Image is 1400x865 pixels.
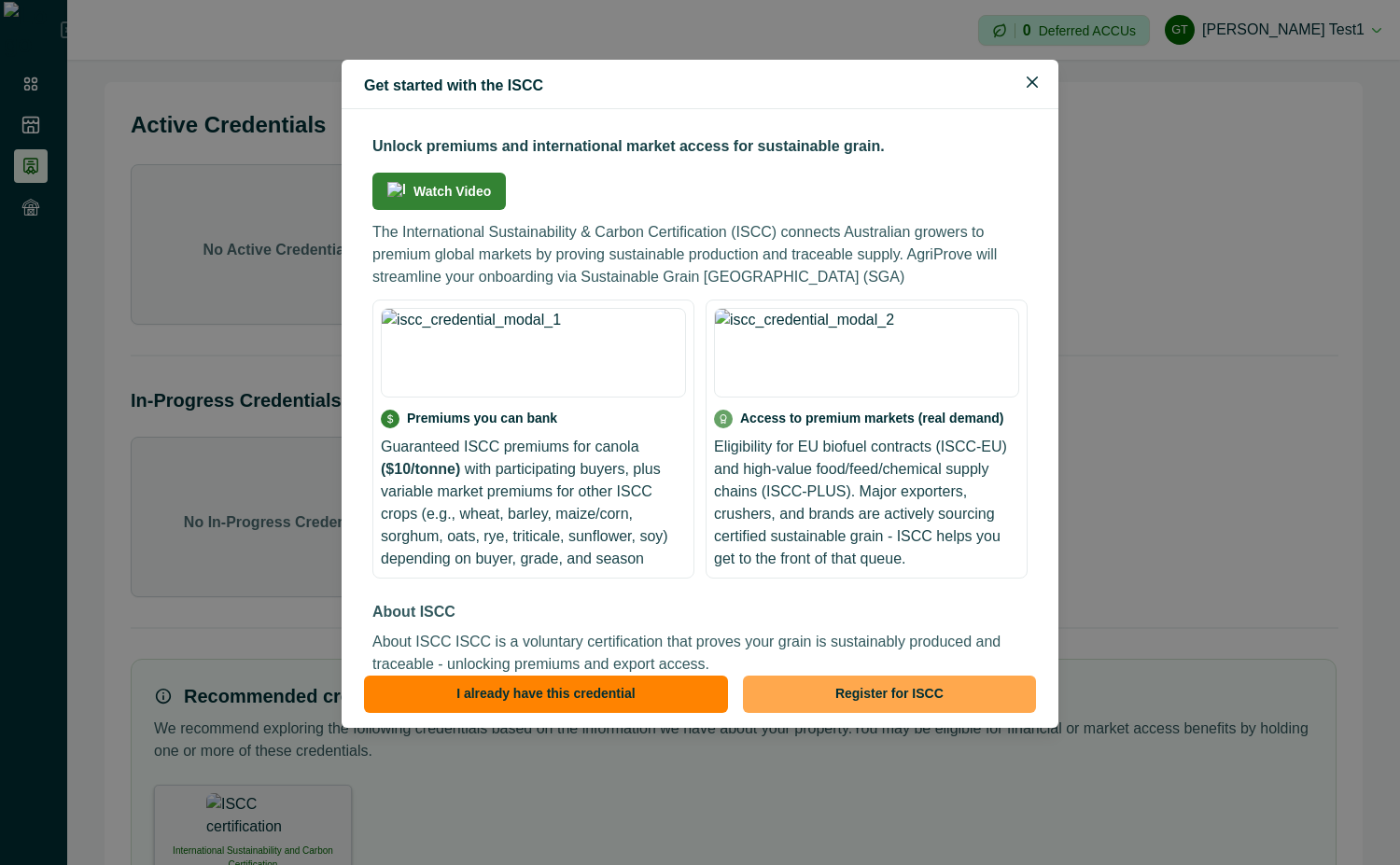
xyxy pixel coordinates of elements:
[372,601,1028,623] p: About ISCC
[381,436,686,570] p: Guaranteed ISCC premiums for canola with participating buyers, plus variable market premiums for ...
[387,182,406,201] img: light-bulb-icon
[381,308,686,398] img: iscc_credential_modal_1
[372,221,1028,288] p: The International Sustainability & Carbon Certification (ISCC) connects Australian growers to pre...
[372,135,885,158] p: Unlock premiums and international market access for sustainable grain.
[714,436,1019,570] p: Eligibility for EU biofuel contracts (ISCC-EU) and high-value food/feed/chemical supply chains (I...
[740,409,1003,428] p: Access to premium markets (real demand)
[714,308,1019,398] img: iscc_credential_modal_2
[372,173,506,210] a: light-bulb-iconWatch Video
[372,631,1028,676] p: About ISCC ISCC is a voluntary certification that proves your grain is sustainably produced and t...
[364,676,728,713] button: I already have this credential
[381,461,460,477] span: ($10/tonne)
[413,184,491,200] p: Watch Video
[342,60,1058,109] header: Get started with the ISCC
[407,409,557,428] p: Premiums you can bank
[1017,67,1047,97] button: Close
[743,676,1036,713] button: Register for ISCC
